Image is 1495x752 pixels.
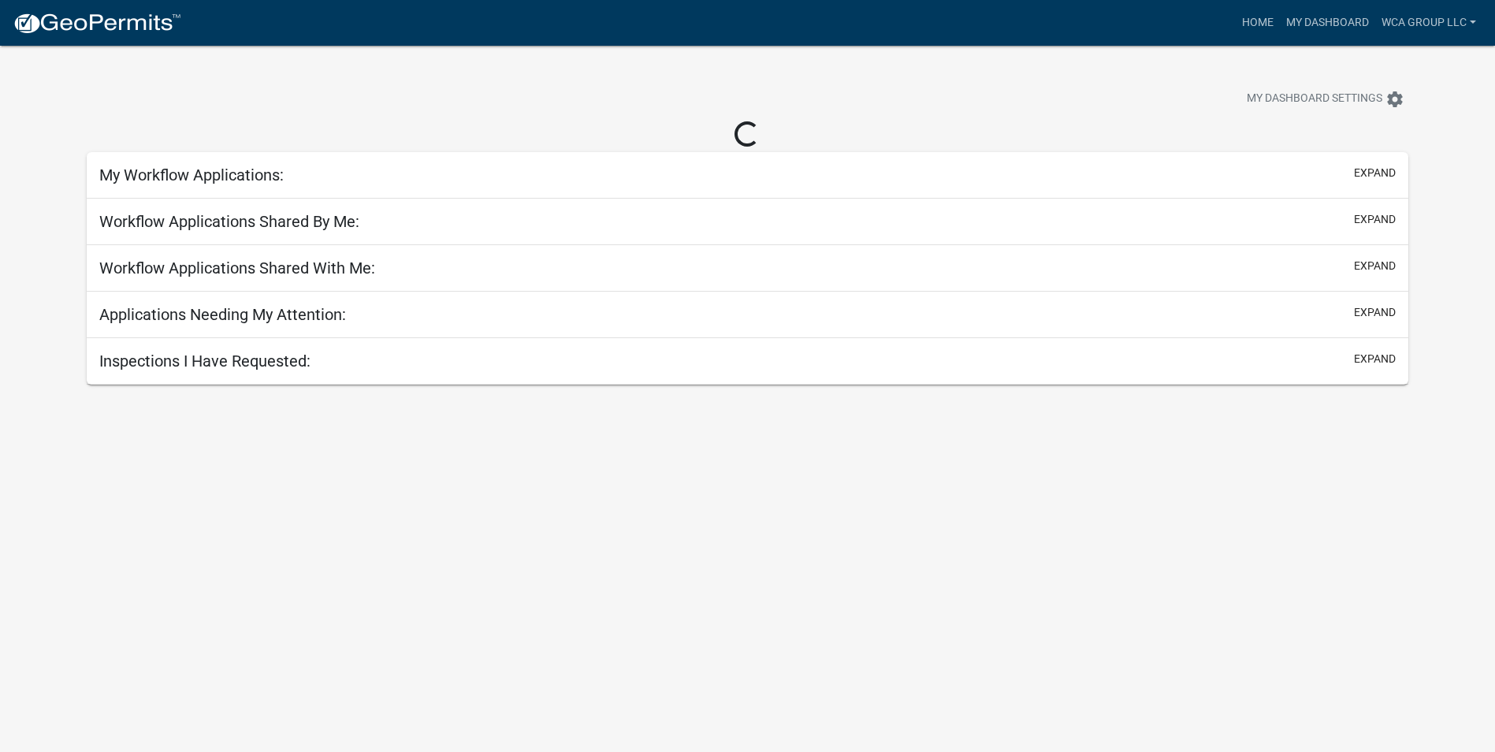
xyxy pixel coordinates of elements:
button: expand [1354,258,1396,274]
button: My Dashboard Settingssettings [1234,84,1417,114]
a: Home [1236,8,1280,38]
button: expand [1354,304,1396,321]
span: My Dashboard Settings [1247,90,1382,109]
h5: Workflow Applications Shared With Me: [99,259,375,277]
button: expand [1354,351,1396,367]
button: expand [1354,165,1396,181]
button: expand [1354,211,1396,228]
i: settings [1385,90,1404,109]
h5: My Workflow Applications: [99,166,284,184]
h5: Applications Needing My Attention: [99,305,346,324]
a: WCA Group LLC [1375,8,1482,38]
a: My Dashboard [1280,8,1375,38]
h5: Workflow Applications Shared By Me: [99,212,359,231]
h5: Inspections I Have Requested: [99,352,311,370]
